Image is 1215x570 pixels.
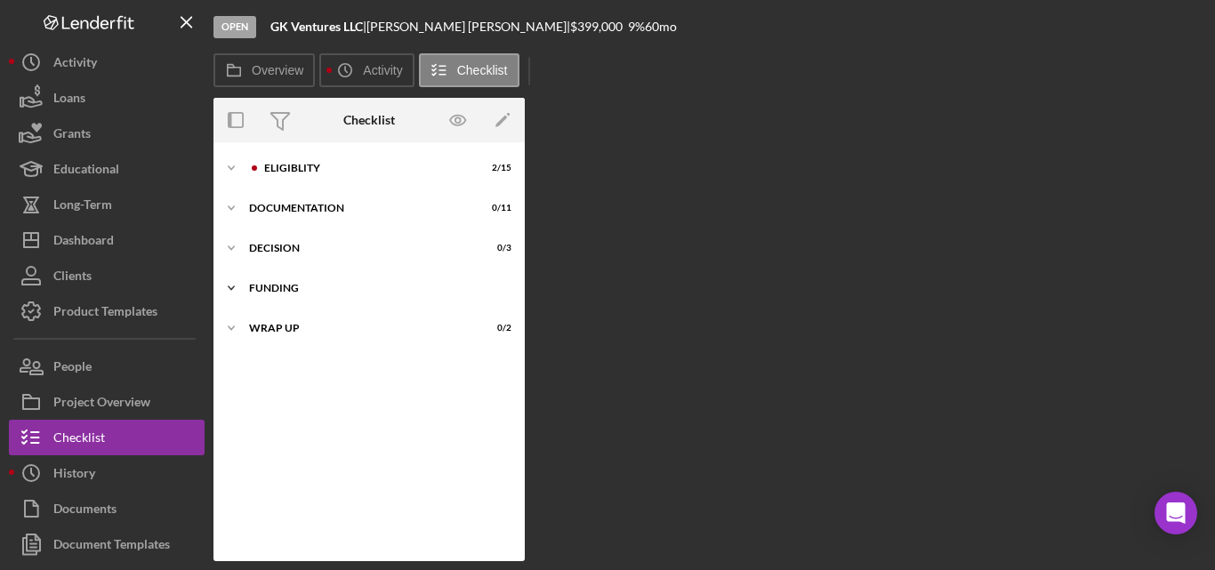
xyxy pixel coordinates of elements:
button: Dashboard [9,222,205,258]
div: Wrap up [249,323,467,333]
button: Checklist [9,420,205,455]
button: Project Overview [9,384,205,420]
label: Checklist [457,63,508,77]
button: Checklist [419,53,519,87]
div: 60 mo [645,20,677,34]
span: $399,000 [570,19,623,34]
div: Open [213,16,256,38]
div: Document Templates [53,526,170,566]
div: Checklist [53,420,105,460]
div: Grants [53,116,91,156]
div: Clients [53,258,92,298]
button: Clients [9,258,205,293]
div: [PERSON_NAME] [PERSON_NAME] | [366,20,570,34]
button: Activity [319,53,414,87]
div: 9 % [628,20,645,34]
button: Product Templates [9,293,205,329]
div: Long-Term [53,187,112,227]
div: Educational [53,151,119,191]
div: Product Templates [53,293,157,333]
div: Loans [53,80,85,120]
button: Loans [9,80,205,116]
div: Decision [249,243,467,253]
div: Open Intercom Messenger [1155,492,1197,534]
button: Documents [9,491,205,526]
button: Educational [9,151,205,187]
button: History [9,455,205,491]
div: History [53,455,95,495]
div: Eligiblity [264,163,467,173]
div: 0 / 11 [479,203,511,213]
div: Documents [53,491,117,531]
button: Grants [9,116,205,151]
div: Activity [53,44,97,84]
div: 0 / 3 [479,243,511,253]
button: Activity [9,44,205,80]
button: People [9,349,205,384]
button: Overview [213,53,315,87]
div: 2 / 15 [479,163,511,173]
b: GK Ventures LLC [270,19,363,34]
div: People [53,349,92,389]
div: 0 / 2 [479,323,511,333]
div: Documentation [249,203,467,213]
div: Checklist [343,113,395,127]
button: Long-Term [9,187,205,222]
label: Activity [363,63,402,77]
div: | [270,20,366,34]
div: Funding [249,283,503,293]
label: Overview [252,63,303,77]
div: Dashboard [53,222,114,262]
button: Document Templates [9,526,205,562]
div: Project Overview [53,384,150,424]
